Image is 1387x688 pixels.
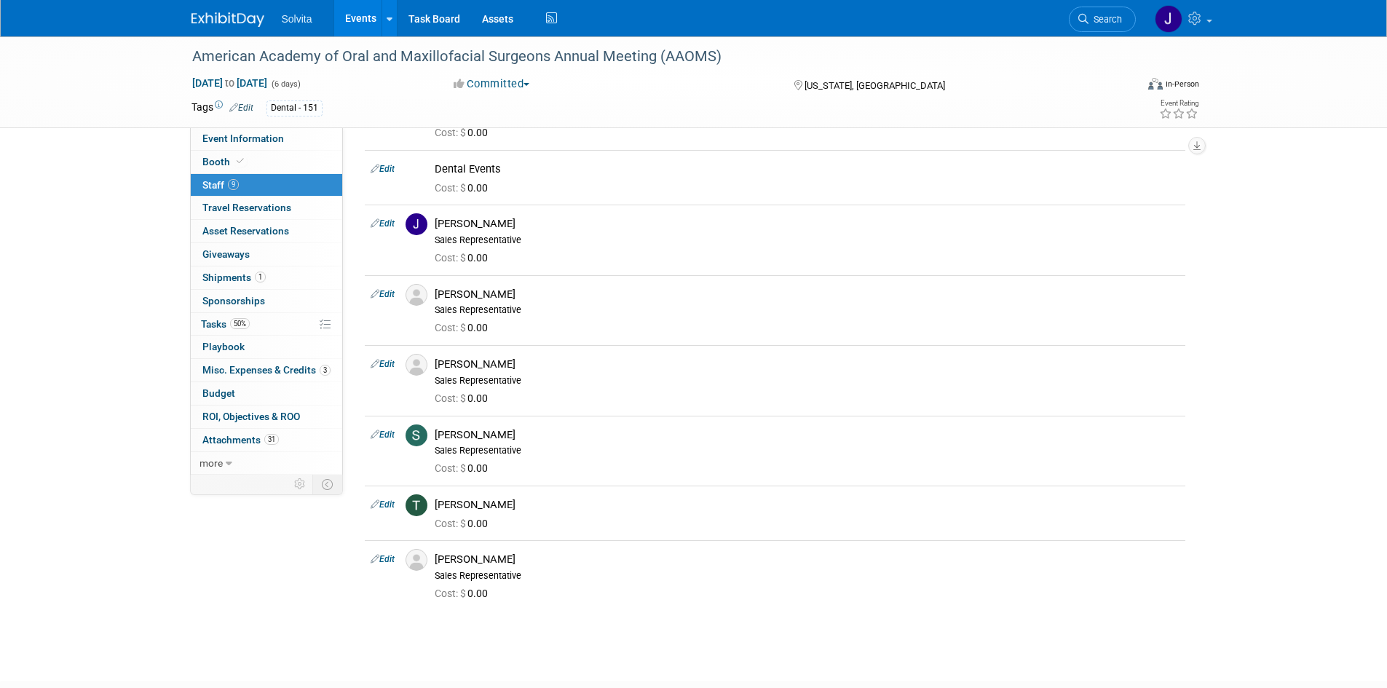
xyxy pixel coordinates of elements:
span: Cost: $ [435,252,467,264]
img: Josh Richardson [1155,5,1182,33]
a: Tasks50% [191,313,342,336]
div: In-Person [1165,79,1199,90]
span: 0.00 [435,322,494,333]
a: Booth [191,151,342,173]
a: Edit [371,430,395,440]
td: Personalize Event Tab Strip [288,475,313,494]
span: 3 [320,365,331,376]
span: 0.00 [435,588,494,599]
div: [PERSON_NAME] [435,553,1179,566]
span: Asset Reservations [202,225,289,237]
span: Attachments [202,434,279,446]
span: [DATE] [DATE] [191,76,268,90]
a: ROI, Objectives & ROO [191,406,342,428]
div: Sales Representative [435,570,1179,582]
img: Associate-Profile-5.png [406,354,427,376]
a: Budget [191,382,342,405]
a: Asset Reservations [191,220,342,242]
span: 1 [255,272,266,282]
img: S.jpg [406,424,427,446]
a: Misc. Expenses & Credits3 [191,359,342,381]
span: Misc. Expenses & Credits [202,364,331,376]
span: Search [1088,14,1122,25]
span: 31 [264,434,279,445]
div: Sales Representative [435,234,1179,246]
a: Event Information [191,127,342,150]
span: [US_STATE], [GEOGRAPHIC_DATA] [805,80,945,91]
span: to [223,77,237,89]
span: Giveaways [202,248,250,260]
a: Shipments1 [191,266,342,289]
img: J.jpg [406,213,427,235]
img: Associate-Profile-5.png [406,549,427,571]
span: Event Information [202,133,284,144]
a: Edit [371,554,395,564]
span: Travel Reservations [202,202,291,213]
span: Cost: $ [435,588,467,599]
a: Giveaways [191,243,342,266]
span: Playbook [202,341,245,352]
div: Event Format [1050,76,1200,98]
a: Sponsorships [191,290,342,312]
span: Booth [202,156,247,167]
a: more [191,452,342,475]
a: Edit [371,499,395,510]
span: 0.00 [435,127,494,138]
div: Sales Representative [435,375,1179,387]
span: 0.00 [435,252,494,264]
div: [PERSON_NAME] [435,428,1179,442]
span: Cost: $ [435,182,467,194]
div: Sales Representative [435,304,1179,316]
span: 0.00 [435,182,494,194]
span: Tasks [201,318,250,330]
span: Cost: $ [435,127,467,138]
span: 0.00 [435,518,494,529]
a: Edit [371,164,395,174]
div: [PERSON_NAME] [435,217,1179,231]
span: ROI, Objectives & ROO [202,411,300,422]
div: Dental Events [435,162,1179,176]
span: Cost: $ [435,322,467,333]
div: Sales Representative [435,445,1179,456]
span: Cost: $ [435,462,467,474]
span: Sponsorships [202,295,265,307]
span: 9 [228,179,239,190]
a: Edit [371,289,395,299]
a: Staff9 [191,174,342,197]
span: Solvita [282,13,312,25]
img: Format-Inperson.png [1148,78,1163,90]
a: Edit [371,218,395,229]
img: ExhibitDay [191,12,264,27]
span: (6 days) [270,79,301,89]
span: Cost: $ [435,392,467,404]
span: 0.00 [435,392,494,404]
img: T.jpg [406,494,427,516]
a: Playbook [191,336,342,358]
span: Shipments [202,272,266,283]
div: [PERSON_NAME] [435,498,1179,512]
span: Cost: $ [435,518,467,529]
a: Edit [371,359,395,369]
div: Event Rating [1159,100,1198,107]
div: [PERSON_NAME] [435,288,1179,301]
img: Associate-Profile-5.png [406,284,427,306]
a: Travel Reservations [191,197,342,219]
td: Tags [191,100,253,116]
a: Search [1069,7,1136,32]
i: Booth reservation complete [237,157,244,165]
div: Dental - 151 [266,100,323,116]
td: Toggle Event Tabs [312,475,342,494]
span: 50% [230,318,250,329]
a: Attachments31 [191,429,342,451]
div: American Academy of Oral and Maxillofacial Surgeons Annual Meeting (AAOMS) [187,44,1114,70]
span: more [199,457,223,469]
button: Committed [448,76,535,92]
span: Budget [202,387,235,399]
a: Edit [229,103,253,113]
div: [PERSON_NAME] [435,357,1179,371]
span: Staff [202,179,239,191]
span: 0.00 [435,462,494,474]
